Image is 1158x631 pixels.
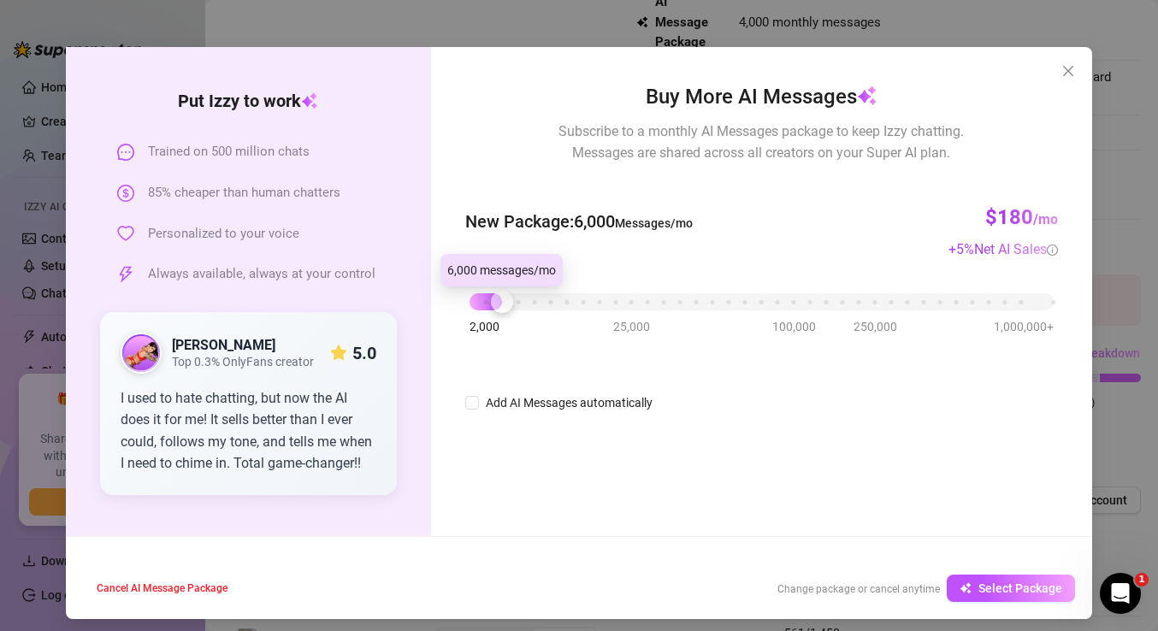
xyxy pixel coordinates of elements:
[613,317,650,336] span: 25,000
[1047,245,1058,256] span: info-circle
[117,185,134,202] span: dollar
[615,216,693,230] span: Messages/mo
[352,343,376,363] strong: 5.0
[148,264,375,285] span: Always available, always at your control
[1100,573,1141,614] iframe: Intercom live chat
[117,225,134,242] span: heart
[330,345,347,362] span: star
[1061,64,1075,78] span: close
[1055,64,1082,78] span: Close
[974,239,1058,260] div: Net AI Sales
[117,144,134,161] span: message
[854,317,897,336] span: 250,000
[978,581,1062,595] span: Select Package
[148,142,310,162] span: Trained on 500 million chats
[83,575,241,602] button: Cancel AI Message Package
[178,91,318,111] strong: Put Izzy to work
[558,121,964,163] span: Subscribe to a monthly AI Messages package to keep Izzy chatting. Messages are shared across all ...
[948,241,1058,257] span: + 5 %
[646,81,877,114] span: Buy More AI Messages
[985,204,1058,232] h3: $180
[172,337,275,353] strong: [PERSON_NAME]
[148,224,299,245] span: Personalized to your voice
[172,355,314,369] span: Top 0.3% OnlyFans creator
[440,254,563,286] div: 6,000 messages/mo
[947,575,1075,602] button: Select Package
[121,387,376,475] div: I used to hate chatting, but now the AI does it for me! It sells better than I ever could, follow...
[117,266,134,283] span: thunderbolt
[1055,57,1082,85] button: Close
[994,317,1054,336] span: 1,000,000+
[1033,211,1058,227] span: /mo
[465,209,693,235] span: New Package : 6,000
[470,317,499,336] span: 2,000
[486,393,653,412] div: Add AI Messages automatically
[97,582,227,594] span: Cancel AI Message Package
[772,317,816,336] span: 100,000
[148,183,340,203] span: 85% cheaper than human chatters
[777,583,940,595] span: Change package or cancel anytime
[1135,573,1149,587] span: 1
[122,334,160,372] img: public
